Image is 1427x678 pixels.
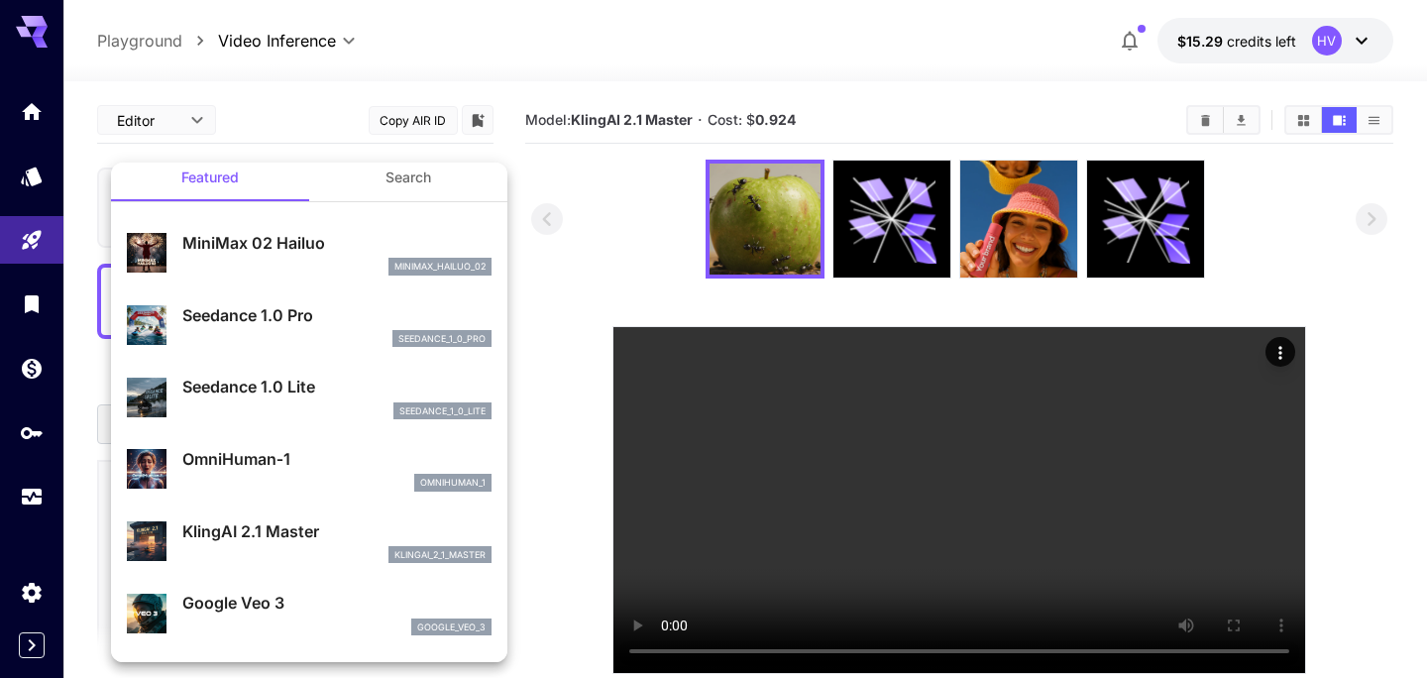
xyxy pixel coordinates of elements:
p: seedance_1_0_lite [399,404,486,418]
p: OmniHuman‑1 [182,447,492,471]
p: Seedance 1.0 Pro [182,303,492,327]
p: minimax_hailuo_02 [394,260,486,274]
div: OmniHuman‑1omnihuman_1 [127,439,492,500]
button: Search [309,154,507,201]
div: Seedance 1.0 Proseedance_1_0_pro [127,295,492,356]
div: Seedance 1.0 Liteseedance_1_0_lite [127,367,492,427]
div: Google Veo 3google_veo_3 [127,583,492,643]
p: MiniMax 02 Hailuo [182,231,492,255]
p: klingai_2_1_master [394,548,486,562]
button: Featured [111,154,309,201]
div: KlingAI 2.1 Masterklingai_2_1_master [127,511,492,572]
div: MiniMax 02 Hailuominimax_hailuo_02 [127,223,492,283]
p: omnihuman_1 [420,476,486,490]
p: Seedance 1.0 Lite [182,375,492,398]
p: Google Veo 3 [182,591,492,615]
p: google_veo_3 [417,621,486,634]
p: seedance_1_0_pro [398,332,486,346]
p: KlingAI 2.1 Master [182,519,492,543]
